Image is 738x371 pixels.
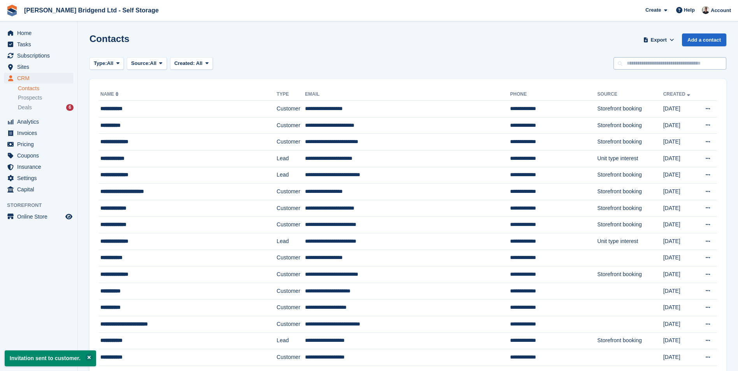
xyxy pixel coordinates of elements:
[17,128,64,138] span: Invoices
[663,117,698,134] td: [DATE]
[66,104,74,111] div: 6
[64,212,74,221] a: Preview store
[4,139,74,150] a: menu
[17,150,64,161] span: Coupons
[663,332,698,349] td: [DATE]
[597,217,663,233] td: Storefront booking
[663,200,698,217] td: [DATE]
[277,233,305,250] td: Lead
[150,59,157,67] span: All
[18,94,74,102] a: Prospects
[277,200,305,217] td: Customer
[4,211,74,222] a: menu
[127,57,167,70] button: Source: All
[170,57,213,70] button: Created: All
[663,167,698,184] td: [DATE]
[18,94,42,101] span: Prospects
[277,250,305,266] td: Customer
[131,59,150,67] span: Source:
[651,36,667,44] span: Export
[277,266,305,283] td: Customer
[597,117,663,134] td: Storefront booking
[597,332,663,349] td: Storefront booking
[711,7,731,14] span: Account
[663,184,698,200] td: [DATE]
[684,6,695,14] span: Help
[277,117,305,134] td: Customer
[277,299,305,316] td: Customer
[4,73,74,84] a: menu
[17,211,64,222] span: Online Store
[89,33,130,44] h1: Contacts
[702,6,710,14] img: Rhys Jones
[196,60,203,66] span: All
[663,150,698,167] td: [DATE]
[174,60,195,66] span: Created:
[18,85,74,92] a: Contacts
[4,50,74,61] a: menu
[277,88,305,101] th: Type
[4,39,74,50] a: menu
[17,39,64,50] span: Tasks
[17,139,64,150] span: Pricing
[305,88,510,101] th: Email
[597,101,663,117] td: Storefront booking
[277,101,305,117] td: Customer
[277,167,305,184] td: Lead
[663,134,698,150] td: [DATE]
[645,6,661,14] span: Create
[4,173,74,184] a: menu
[597,88,663,101] th: Source
[597,233,663,250] td: Unit type interest
[17,116,64,127] span: Analytics
[18,104,32,111] span: Deals
[7,201,77,209] span: Storefront
[5,350,96,366] p: Invitation sent to customer.
[277,184,305,200] td: Customer
[17,50,64,61] span: Subscriptions
[277,134,305,150] td: Customer
[17,184,64,195] span: Capital
[597,167,663,184] td: Storefront booking
[277,150,305,167] td: Lead
[89,57,124,70] button: Type: All
[4,150,74,161] a: menu
[597,150,663,167] td: Unit type interest
[17,73,64,84] span: CRM
[17,173,64,184] span: Settings
[597,266,663,283] td: Storefront booking
[663,283,698,299] td: [DATE]
[277,283,305,299] td: Customer
[277,316,305,332] td: Customer
[21,4,162,17] a: [PERSON_NAME] Bridgend Ltd - Self Storage
[6,5,18,16] img: stora-icon-8386f47178a22dfd0bd8f6a31ec36ba5ce8667c1dd55bd0f319d3a0aa187defe.svg
[663,349,698,366] td: [DATE]
[4,61,74,72] a: menu
[642,33,676,46] button: Export
[663,316,698,332] td: [DATE]
[94,59,107,67] span: Type:
[663,233,698,250] td: [DATE]
[663,101,698,117] td: [DATE]
[597,184,663,200] td: Storefront booking
[663,91,692,97] a: Created
[17,161,64,172] span: Insurance
[4,28,74,38] a: menu
[4,161,74,172] a: menu
[17,28,64,38] span: Home
[4,116,74,127] a: menu
[4,184,74,195] a: menu
[663,217,698,233] td: [DATE]
[17,61,64,72] span: Sites
[663,299,698,316] td: [DATE]
[4,128,74,138] a: menu
[682,33,726,46] a: Add a contact
[597,134,663,150] td: Storefront booking
[663,250,698,266] td: [DATE]
[277,217,305,233] td: Customer
[18,103,74,112] a: Deals 6
[510,88,597,101] th: Phone
[277,349,305,366] td: Customer
[100,91,120,97] a: Name
[107,59,114,67] span: All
